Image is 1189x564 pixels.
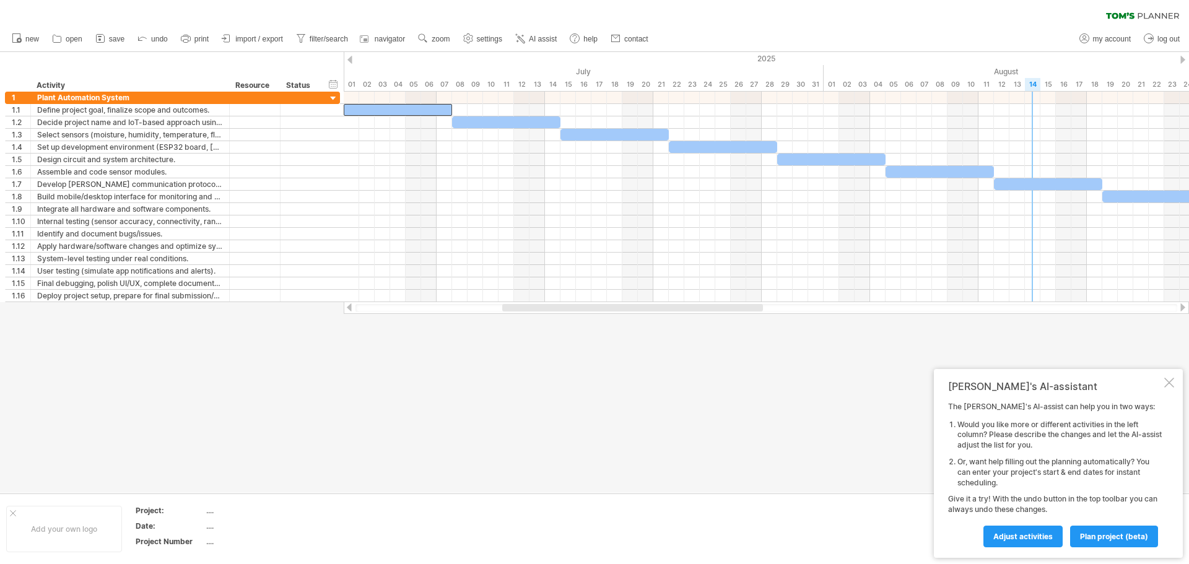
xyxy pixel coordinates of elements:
[406,78,421,91] div: Saturday, 5 July 2025
[512,31,560,47] a: AI assist
[669,78,684,91] div: Tuesday, 22 July 2025
[746,78,762,91] div: Sunday, 27 July 2025
[12,228,30,240] div: 1.11
[1164,78,1180,91] div: Saturday, 23 August 2025
[529,35,557,43] span: AI assist
[684,78,700,91] div: Wednesday, 23 July 2025
[870,78,886,91] div: Monday, 4 August 2025
[1025,78,1040,91] div: Thursday, 14 August 2025
[824,78,839,91] div: Friday, 1 August 2025
[1149,78,1164,91] div: Friday, 22 August 2025
[1141,31,1183,47] a: log out
[37,178,223,190] div: Develop [PERSON_NAME] communication protocol (Node ↔ Gateway).
[136,505,204,516] div: Project:
[591,78,607,91] div: Thursday, 17 July 2025
[437,78,452,91] div: Monday, 7 July 2025
[12,141,30,153] div: 1.4
[37,166,223,178] div: Assemble and code sensor modules.
[1102,78,1118,91] div: Tuesday, 19 August 2025
[37,240,223,252] div: Apply hardware/software changes and optimize system.
[762,78,777,91] div: Monday, 28 July 2025
[344,65,824,78] div: July 2025
[235,35,283,43] span: import / export
[576,78,591,91] div: Wednesday, 16 July 2025
[9,31,43,47] a: new
[12,277,30,289] div: 1.15
[1087,78,1102,91] div: Monday, 18 August 2025
[567,31,601,47] a: help
[477,35,502,43] span: settings
[359,78,375,91] div: Wednesday, 2 July 2025
[514,78,529,91] div: Saturday, 12 July 2025
[653,78,669,91] div: Monday, 21 July 2025
[793,78,808,91] div: Wednesday, 30 July 2025
[37,203,223,215] div: Integrate all hardware and software components.
[66,35,82,43] span: open
[194,35,209,43] span: print
[25,35,39,43] span: new
[886,78,901,91] div: Tuesday, 5 August 2025
[499,78,514,91] div: Friday, 11 July 2025
[545,78,560,91] div: Monday, 14 July 2025
[136,536,204,547] div: Project Number
[529,78,545,91] div: Sunday, 13 July 2025
[638,78,653,91] div: Sunday, 20 July 2025
[12,215,30,227] div: 1.10
[855,78,870,91] div: Sunday, 3 August 2025
[178,31,212,47] a: print
[12,265,30,277] div: 1.14
[421,78,437,91] div: Sunday, 6 July 2025
[1133,78,1149,91] div: Thursday, 21 August 2025
[978,78,994,91] div: Monday, 11 August 2025
[6,506,122,552] div: Add your own logo
[583,35,598,43] span: help
[92,31,128,47] a: save
[109,35,124,43] span: save
[1076,31,1135,47] a: my account
[37,79,222,92] div: Activity
[12,191,30,202] div: 1.8
[12,116,30,128] div: 1.2
[1040,78,1056,91] div: Friday, 15 August 2025
[947,78,963,91] div: Saturday, 9 August 2025
[460,31,506,47] a: settings
[286,79,313,92] div: Status
[206,521,310,531] div: ....
[957,457,1162,488] li: Or, want help filling out the planning automatically? You can enter your project's start & end da...
[700,78,715,91] div: Thursday, 24 July 2025
[37,228,223,240] div: Identify and document bugs/issues.
[560,78,576,91] div: Tuesday, 15 July 2025
[206,505,310,516] div: ....
[622,78,638,91] div: Saturday, 19 July 2025
[993,532,1053,541] span: Adjust activities
[1071,78,1087,91] div: Sunday, 17 August 2025
[375,35,405,43] span: navigator
[607,78,622,91] div: Friday, 18 July 2025
[1056,78,1071,91] div: Saturday, 16 August 2025
[932,78,947,91] div: Friday, 8 August 2025
[715,78,731,91] div: Friday, 25 July 2025
[12,92,30,103] div: 1
[808,78,824,91] div: Thursday, 31 July 2025
[957,420,1162,451] li: Would you like more or different activities in the left column? Please describe the changes and l...
[293,31,352,47] a: filter/search
[1157,35,1180,43] span: log out
[624,35,648,43] span: contact
[219,31,287,47] a: import / export
[12,203,30,215] div: 1.9
[608,31,652,47] a: contact
[1093,35,1131,43] span: my account
[468,78,483,91] div: Wednesday, 9 July 2025
[948,380,1162,393] div: [PERSON_NAME]'s AI-assistant
[12,240,30,252] div: 1.12
[983,526,1063,547] a: Adjust activities
[1070,526,1158,547] a: plan project (beta)
[37,92,223,103] div: Plant Automation System
[901,78,917,91] div: Wednesday, 6 August 2025
[206,536,310,547] div: ....
[310,35,348,43] span: filter/search
[452,78,468,91] div: Tuesday, 8 July 2025
[37,253,223,264] div: System-level testing under real conditions.
[37,265,223,277] div: User testing (simulate app notifications and alerts).
[37,191,223,202] div: Build mobile/desktop interface for monitoring and plant interaction.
